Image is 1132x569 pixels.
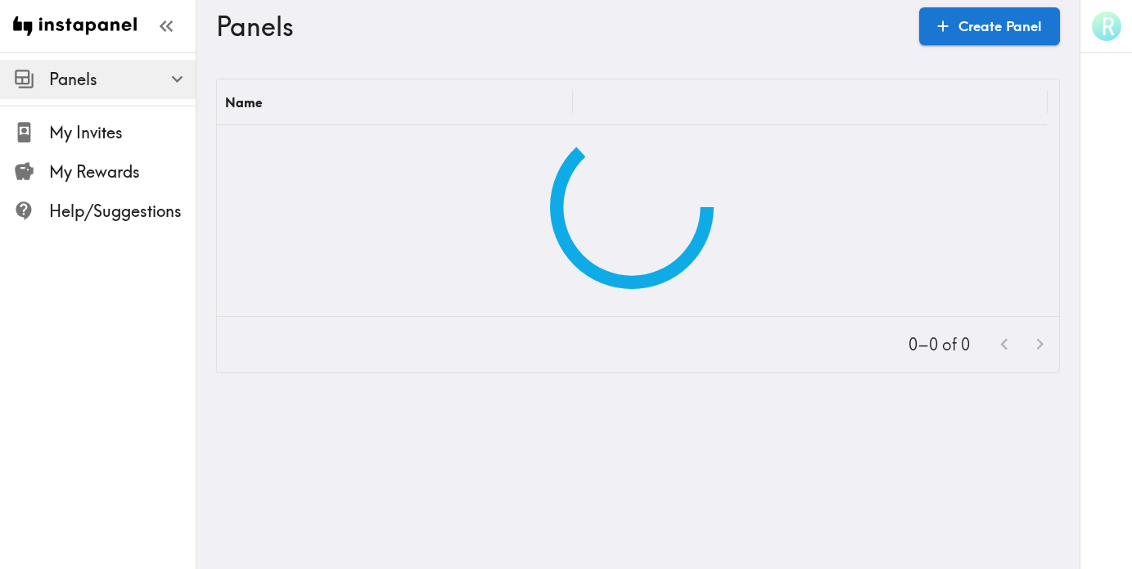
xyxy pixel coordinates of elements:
[49,160,196,183] span: My Rewards
[225,94,262,111] div: Name
[49,68,196,91] span: Panels
[49,200,196,223] span: Help/Suggestions
[49,121,196,144] span: My Invites
[909,333,970,356] p: 0–0 of 0
[1101,12,1115,41] span: R
[919,7,1060,45] a: Create Panel
[216,11,906,42] h3: Panels
[1090,10,1123,43] button: R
